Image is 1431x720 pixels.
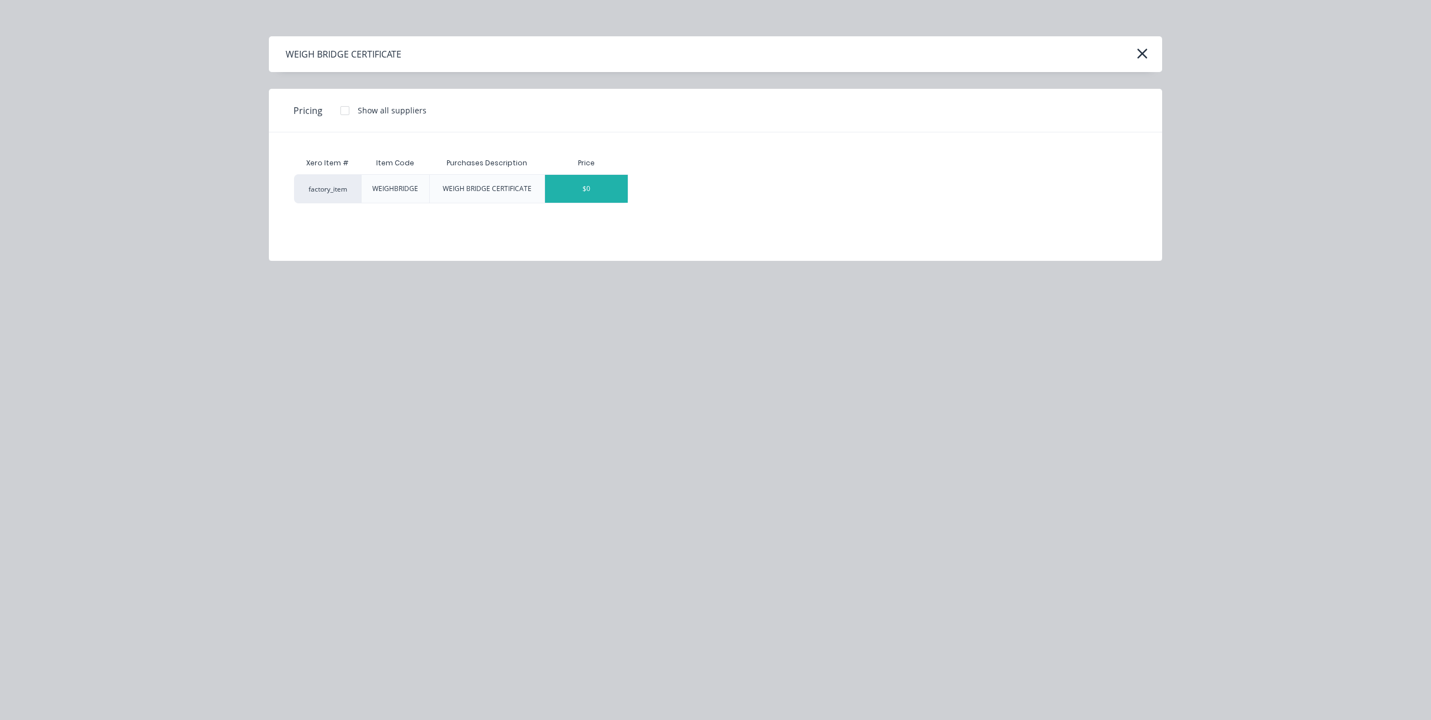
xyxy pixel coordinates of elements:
[443,184,532,194] div: WEIGH BRIDGE CERTIFICATE
[367,149,423,177] div: Item Code
[294,174,361,203] div: factory_item
[293,104,323,117] span: Pricing
[372,184,418,194] div: WEIGHBRIDGE
[358,104,427,116] div: Show all suppliers
[286,47,401,61] div: WEIGH BRIDGE CERTIFICATE
[438,149,536,177] div: Purchases Description
[294,152,361,174] div: Xero Item #
[545,175,628,203] div: $0
[544,152,628,174] div: Price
